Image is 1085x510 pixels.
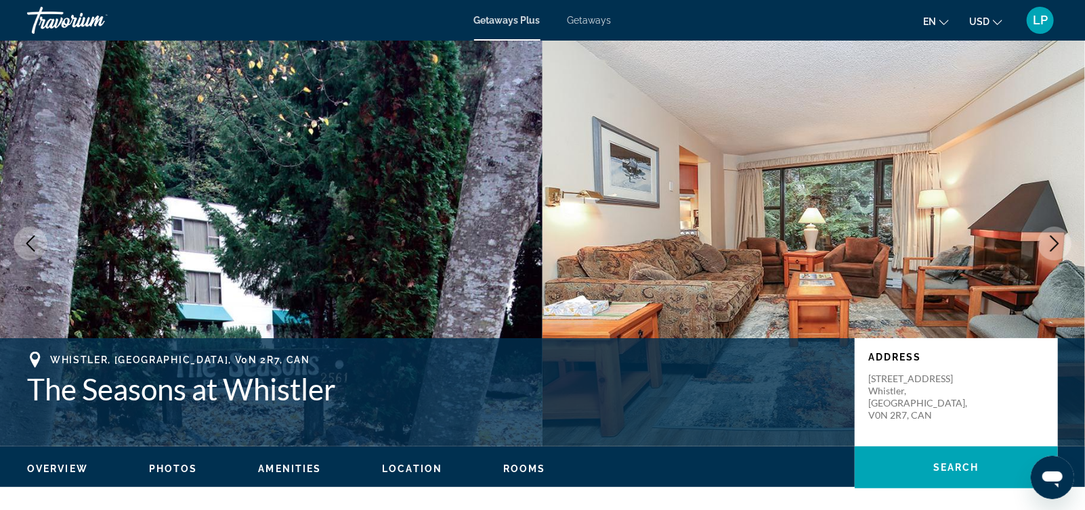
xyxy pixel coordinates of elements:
[382,463,442,475] button: Location
[568,15,612,26] a: Getaways
[27,3,163,38] a: Travorium
[1031,456,1074,499] iframe: Button to launch messaging window
[27,371,841,407] h1: The Seasons at Whistler
[933,462,979,473] span: Search
[382,463,442,474] span: Location
[258,463,321,474] span: Amenities
[503,463,546,475] button: Rooms
[503,463,546,474] span: Rooms
[868,352,1044,363] p: Address
[868,373,977,421] p: [STREET_ADDRESS] Whistler, [GEOGRAPHIC_DATA], V0N 2R7, CAN
[969,11,1002,31] button: Change currency
[923,11,949,31] button: Change language
[474,15,540,26] a: Getaways Plus
[1033,14,1048,27] span: LP
[14,227,47,260] button: Previous image
[27,463,88,475] button: Overview
[50,354,310,365] span: Whistler, [GEOGRAPHIC_DATA], V0N 2R7, CAN
[855,446,1058,488] button: Search
[1038,227,1071,260] button: Next image
[149,463,198,475] button: Photos
[27,463,88,474] span: Overview
[969,16,990,27] span: USD
[258,463,321,475] button: Amenities
[149,463,198,474] span: Photos
[1023,6,1058,34] button: User Menu
[923,16,936,27] span: en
